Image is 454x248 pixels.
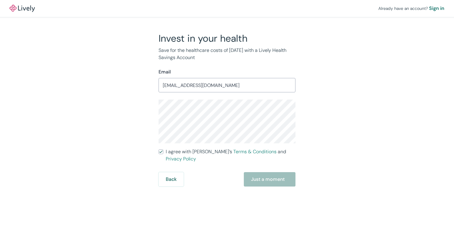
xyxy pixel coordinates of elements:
div: Already have an account? [378,5,444,12]
span: I agree with [PERSON_NAME]’s and [166,148,295,163]
a: Privacy Policy [166,156,196,162]
h2: Invest in your health [159,32,295,44]
a: LivelyLively [10,5,35,12]
img: Lively [10,5,35,12]
a: Sign in [429,5,444,12]
p: Save for the healthcare costs of [DATE] with a Lively Health Savings Account [159,47,295,61]
label: Email [159,68,171,76]
button: Back [159,172,184,187]
a: Terms & Conditions [233,148,277,155]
